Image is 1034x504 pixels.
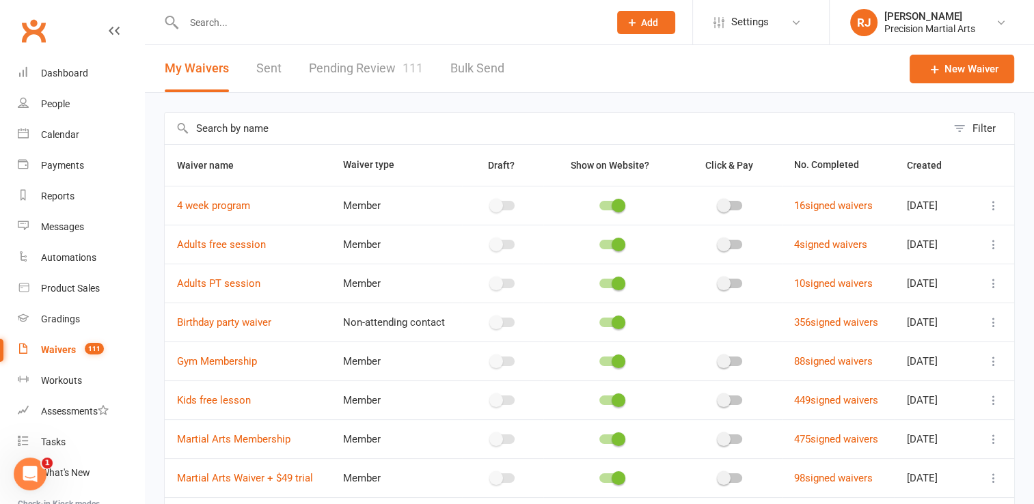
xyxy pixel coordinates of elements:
div: Messages [41,221,84,232]
th: No. Completed [782,145,895,186]
div: Reports [41,191,74,201]
a: Adults PT session [177,277,260,290]
a: Martial Arts Membership [177,433,290,445]
span: 111 [85,343,104,354]
a: Messages [18,212,144,242]
div: Precision Martial Arts [884,23,975,35]
td: [DATE] [895,458,972,497]
div: RJ [850,9,877,36]
span: Waiver name [177,160,249,171]
a: New Waiver [910,55,1014,83]
span: 111 [403,61,423,75]
td: [DATE] [895,419,972,458]
div: Payments [41,160,84,171]
a: Gym Membership [177,355,257,367]
a: 4signed waivers [794,238,867,251]
a: 356signed waivers [794,316,878,328]
td: [DATE] [895,186,972,225]
th: Waiver type [331,145,462,186]
div: Workouts [41,375,82,386]
div: Dashboard [41,68,88,79]
a: Bulk Send [450,45,504,92]
div: Filter [972,120,996,137]
td: Member [331,186,462,225]
div: People [41,98,70,109]
input: Search... [180,13,599,32]
td: Member [331,380,462,419]
a: Birthday party waiver [177,316,271,328]
a: Gradings [18,304,144,335]
td: [DATE] [895,341,972,380]
div: Calendar [41,129,79,140]
td: [DATE] [895,264,972,303]
a: Assessments [18,396,144,427]
td: [DATE] [895,303,972,341]
td: [DATE] [895,380,972,419]
a: 4 week program [177,199,250,212]
div: Automations [41,252,96,263]
span: Show on Website? [571,160,649,171]
a: 449signed waivers [794,394,878,406]
a: Calendar [18,120,144,150]
td: [DATE] [895,225,972,264]
iframe: Intercom live chat [14,458,46,490]
td: Member [331,341,462,380]
a: 98signed waivers [794,472,873,484]
button: Waiver name [177,157,249,173]
button: Show on Website? [558,157,664,173]
a: Automations [18,242,144,273]
div: Assessments [41,406,109,417]
a: Pending Review111 [309,45,423,92]
a: Tasks [18,427,144,458]
button: Click & Pay [693,157,768,173]
span: 1 [42,458,53,468]
td: Non-attending contact [331,303,462,341]
button: Created [907,157,957,173]
button: Filter [947,113,1014,144]
input: Search by name [165,113,947,144]
a: Payments [18,150,144,181]
a: Clubworx [16,14,51,48]
span: Click & Pay [705,160,753,171]
td: Member [331,225,462,264]
a: 10signed waivers [794,277,873,290]
td: Member [331,458,462,497]
td: Member [331,419,462,458]
a: Workouts [18,365,144,396]
a: Martial Arts Waiver + $49 trial [177,472,313,484]
a: Product Sales [18,273,144,304]
span: Draft? [488,160,515,171]
div: Product Sales [41,283,100,294]
a: 88signed waivers [794,355,873,367]
div: [PERSON_NAME] [884,10,975,23]
a: Waivers 111 [18,335,144,365]
div: What's New [41,467,90,478]
a: Reports [18,181,144,212]
a: Kids free lesson [177,394,251,406]
span: Created [907,160,957,171]
a: Adults free session [177,238,266,251]
a: 475signed waivers [794,433,878,445]
a: 16signed waivers [794,199,873,212]
a: Sent [256,45,282,92]
div: Gradings [41,313,80,324]
div: Waivers [41,344,76,355]
span: Add [641,17,658,28]
td: Member [331,264,462,303]
button: Draft? [476,157,530,173]
button: My Waivers [165,45,229,92]
a: What's New [18,458,144,488]
a: People [18,89,144,120]
a: Dashboard [18,58,144,89]
div: Tasks [41,436,66,447]
button: Add [617,11,675,34]
span: Settings [731,7,769,38]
